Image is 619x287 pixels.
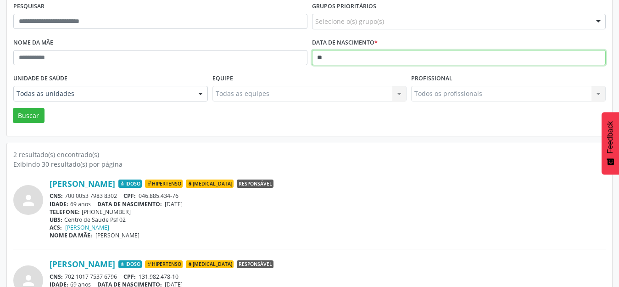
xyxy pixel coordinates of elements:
span: [PERSON_NAME] [95,231,139,239]
span: DATA DE NASCIMENTO: [97,200,162,208]
span: CPF: [123,273,136,281]
span: Idoso [118,180,142,188]
label: Unidade de saúde [13,72,67,86]
button: Feedback - Mostrar pesquisa [602,112,619,174]
div: Centro de Saude Psf 02 [50,216,606,224]
span: IDADE: [50,200,68,208]
label: Equipe [212,72,233,86]
span: 131.982.478-10 [139,273,178,281]
button: Buscar [13,108,45,124]
span: CNS: [50,192,63,200]
span: Hipertenso [145,180,183,188]
div: 69 anos [50,200,606,208]
span: UBS: [50,216,62,224]
div: [PHONE_NUMBER] [50,208,606,216]
span: Responsável [237,180,273,188]
span: Idoso [118,260,142,269]
a: [PERSON_NAME] [50,179,115,189]
span: Responsável [237,260,273,269]
div: 2 resultado(s) encontrado(s) [13,150,606,159]
span: Selecione o(s) grupo(s) [315,17,384,26]
div: 702 1017 7537 6796 [50,273,606,281]
span: [MEDICAL_DATA] [186,260,234,269]
span: TELEFONE: [50,208,80,216]
div: Exibindo 30 resultado(s) por página [13,159,606,169]
span: ACS: [50,224,62,231]
div: 700 0053 7983 8302 [50,192,606,200]
span: 046.885.434-76 [139,192,178,200]
label: Nome da mãe [13,36,53,50]
span: Feedback [606,121,614,153]
span: Hipertenso [145,260,183,269]
span: [DATE] [165,200,183,208]
span: [MEDICAL_DATA] [186,180,234,188]
i: person [20,192,37,208]
span: CNS: [50,273,63,281]
label: Profissional [411,72,452,86]
label: Data de nascimento [312,36,378,50]
span: CPF: [123,192,136,200]
a: [PERSON_NAME] [65,224,109,231]
span: Todas as unidades [17,89,189,98]
a: [PERSON_NAME] [50,259,115,269]
span: NOME DA MÃE: [50,231,92,239]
